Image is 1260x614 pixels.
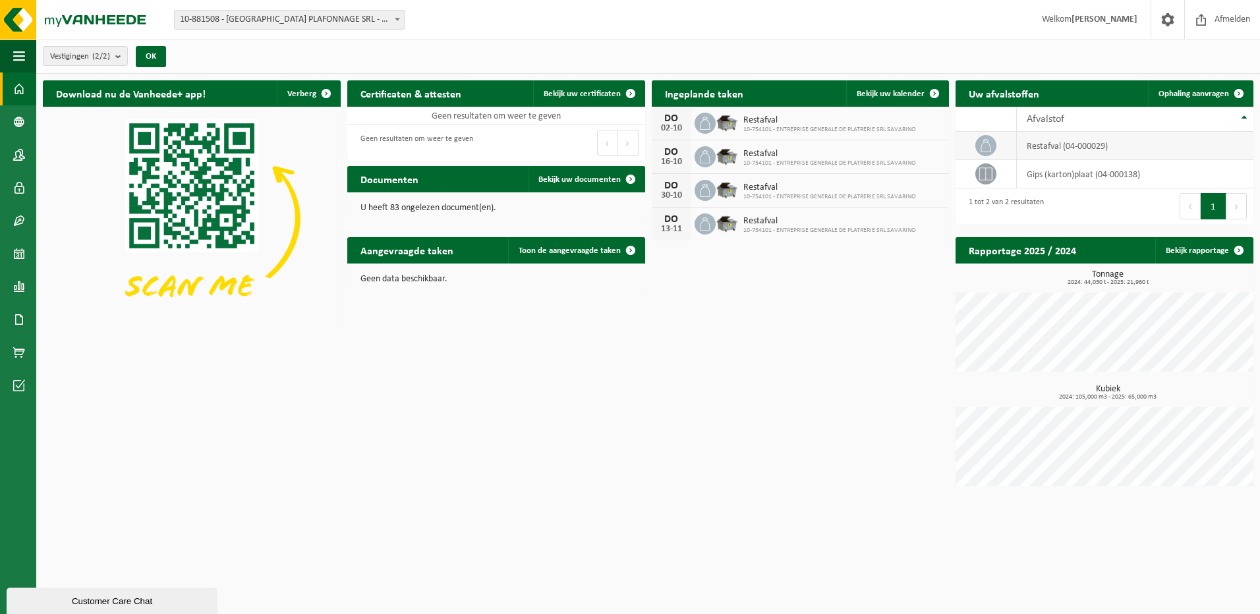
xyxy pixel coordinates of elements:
p: U heeft 83 ongelezen document(en). [360,204,632,213]
img: WB-5000-GAL-GY-01 [716,144,738,167]
img: WB-5000-GAL-GY-01 [716,211,738,234]
h3: Kubiek [962,385,1253,401]
span: Restafval [743,182,916,193]
span: Vestigingen [50,47,110,67]
button: OK [136,46,166,67]
a: Bekijk rapportage [1155,237,1252,264]
button: Next [618,130,639,156]
div: 02-10 [658,124,685,133]
h3: Tonnage [962,270,1253,286]
div: 13-11 [658,225,685,234]
a: Bekijk uw kalender [846,80,948,107]
span: Toon de aangevraagde taken [519,246,621,255]
count: (2/2) [92,52,110,61]
td: Geen resultaten om weer te geven [347,107,645,125]
div: Geen resultaten om weer te geven [354,128,473,157]
button: Vestigingen(2/2) [43,46,128,66]
div: 16-10 [658,157,685,167]
span: 10-754101 - ENTREPRISE GENERALE DE PLATRERIE SRL SAVARINO [743,126,916,134]
div: 30-10 [658,191,685,200]
span: Afvalstof [1027,114,1064,125]
a: Ophaling aanvragen [1148,80,1252,107]
a: Toon de aangevraagde taken [508,237,644,264]
h2: Aangevraagde taken [347,237,467,263]
span: 2024: 44,030 t - 2025: 21,960 t [962,279,1253,286]
td: restafval (04-000029) [1017,132,1253,160]
img: Download de VHEPlus App [43,107,341,330]
h2: Rapportage 2025 / 2024 [956,237,1089,263]
div: DO [658,147,685,157]
span: 10-881508 - HAINAUT PLAFONNAGE SRL - DOTTIGNIES [174,10,405,30]
span: Bekijk uw documenten [538,175,621,184]
span: Restafval [743,149,916,159]
strong: [PERSON_NAME] [1072,14,1137,24]
span: 10-754101 - ENTREPRISE GENERALE DE PLATRERIE SRL SAVARINO [743,159,916,167]
button: Verberg [277,80,339,107]
a: Bekijk uw documenten [528,166,644,192]
span: 2024: 105,000 m3 - 2025: 65,000 m3 [962,394,1253,401]
img: WB-5000-GAL-GY-01 [716,111,738,133]
div: DO [658,214,685,225]
span: 10-754101 - ENTREPRISE GENERALE DE PLATRERIE SRL SAVARINO [743,227,916,235]
h2: Certificaten & attesten [347,80,474,106]
span: Ophaling aanvragen [1159,90,1229,98]
button: Previous [597,130,618,156]
h2: Ingeplande taken [652,80,757,106]
p: Geen data beschikbaar. [360,275,632,284]
button: Previous [1180,193,1201,219]
iframe: chat widget [7,585,220,614]
h2: Documenten [347,166,432,192]
span: 10-881508 - HAINAUT PLAFONNAGE SRL - DOTTIGNIES [175,11,404,29]
div: DO [658,181,685,191]
div: 1 tot 2 van 2 resultaten [962,192,1044,221]
div: DO [658,113,685,124]
h2: Uw afvalstoffen [956,80,1052,106]
span: Restafval [743,115,916,126]
button: Next [1226,193,1247,219]
h2: Download nu de Vanheede+ app! [43,80,219,106]
span: 10-754101 - ENTREPRISE GENERALE DE PLATRERIE SRL SAVARINO [743,193,916,201]
button: 1 [1201,193,1226,219]
td: gips (karton)plaat (04-000138) [1017,160,1253,188]
span: Restafval [743,216,916,227]
a: Bekijk uw certificaten [533,80,644,107]
img: WB-5000-GAL-GY-01 [716,178,738,200]
span: Bekijk uw certificaten [544,90,621,98]
span: Bekijk uw kalender [857,90,925,98]
span: Verberg [287,90,316,98]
